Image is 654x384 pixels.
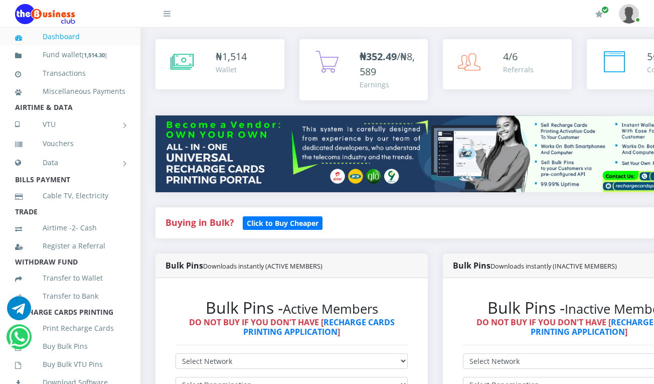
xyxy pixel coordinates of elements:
i: Renew/Upgrade Subscription [595,10,603,18]
a: Buy Bulk VTU Pins [15,353,125,376]
b: Click to Buy Cheaper [247,218,318,228]
span: 1,514 [222,50,247,63]
strong: Buying in Bulk? [166,216,234,228]
strong: Bulk Pins [453,260,617,271]
a: Print Recharge Cards [15,317,125,340]
span: 4/6 [503,50,518,63]
img: User [619,4,639,24]
small: [ ] [82,51,107,59]
a: Chat for support [9,332,30,349]
div: Referrals [503,64,534,75]
div: ₦ [216,49,247,64]
a: Cable TV, Electricity [15,184,125,207]
div: Wallet [216,64,247,75]
div: Earnings [360,79,418,90]
a: VTU [15,112,125,137]
small: Downloads instantly (ACTIVE MEMBERS) [203,262,322,271]
span: Renew/Upgrade Subscription [601,6,609,14]
a: Airtime -2- Cash [15,216,125,239]
a: Click to Buy Cheaper [243,216,322,228]
span: /₦8,589 [360,50,415,78]
a: RECHARGE CARDS PRINTING APPLICATION [243,317,395,337]
a: 4/6 Referrals [443,39,572,89]
a: Transfer to Bank [15,285,125,308]
a: Transactions [15,62,125,85]
a: Vouchers [15,132,125,155]
small: Downloads instantly (INACTIVE MEMBERS) [490,262,617,271]
span: 5 [647,50,652,63]
a: ₦1,514 Wallet [155,39,284,89]
strong: Bulk Pins [166,260,322,271]
a: Buy Bulk Pins [15,335,125,358]
a: Register a Referral [15,234,125,258]
a: Fund wallet[1,514.30] [15,43,125,67]
h2: Bulk Pins - [176,298,408,317]
small: Active Members [283,300,378,318]
a: Chat for support [7,304,31,320]
a: ₦352.49/₦8,589 Earnings [299,39,428,100]
a: Data [15,150,125,175]
a: Dashboard [15,25,125,48]
a: Transfer to Wallet [15,267,125,290]
b: 1,514.30 [84,51,105,59]
a: Miscellaneous Payments [15,80,125,103]
strong: DO NOT BUY IF YOU DON'T HAVE [ ] [189,317,395,337]
img: Logo [15,4,75,24]
b: ₦352.49 [360,50,397,63]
